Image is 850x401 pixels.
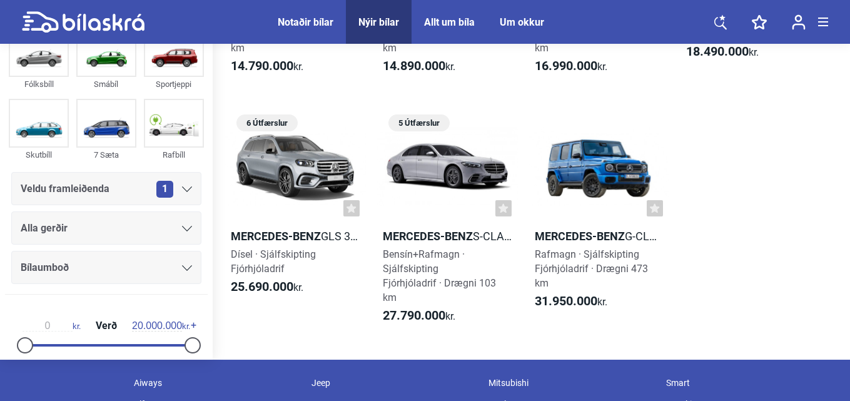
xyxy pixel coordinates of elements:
b: 27.790.000 [383,308,445,323]
span: kr. [132,320,190,332]
b: Mercedes-Benz [535,230,625,243]
a: Um okkur [500,16,544,28]
b: 14.790.000 [231,58,293,73]
h2: GLS 350 d 4MATIC [225,229,366,243]
span: 6 Útfærslur [243,114,291,131]
span: Alla gerðir [21,220,68,237]
b: 31.950.000 [535,293,597,308]
div: Fólksbíll [9,77,69,91]
b: 14.890.000 [383,58,445,73]
span: Veldu framleiðenda [21,180,109,198]
h2: S-Class 580e 4MATIC [377,229,518,243]
span: Bensín+Rafmagn · Sjálfskipting Fjórhjóladrif · Drægni 103 km [383,248,496,303]
a: Allt um bíla [424,16,475,28]
div: Sportjeppi [144,77,204,91]
span: kr. [535,294,607,309]
span: kr. [383,59,455,74]
h2: G-Class G 580 m. EQ [529,229,670,243]
div: Smábíl [76,77,136,91]
span: Bílaumboð [21,259,69,277]
div: Aiways [128,372,305,393]
span: kr. [686,44,759,59]
span: Rafmagn · Sjálfskipting Fjórhjóladrif · Drægni 473 km [535,248,648,289]
div: Rafbíll [144,148,204,162]
span: 5 Útfærslur [395,114,443,131]
span: kr. [23,320,81,332]
span: kr. [383,308,455,323]
a: Mercedes-BenzG-Class G 580 m. EQRafmagn · SjálfskiptingFjórhjóladrif · Drægni 473 km31.950.000kr. [529,110,670,335]
span: kr. [535,59,607,74]
span: 1 [156,181,173,198]
b: Mercedes-Benz [231,230,321,243]
a: Notaðir bílar [278,16,333,28]
div: 7 Sæta [76,148,136,162]
b: 25.690.000 [231,279,293,294]
div: Jeep [305,372,483,393]
b: 18.490.000 [686,44,749,59]
a: 6 ÚtfærslurMercedes-BenzGLS 350 d 4MATICDísel · SjálfskiptingFjórhjóladrif25.690.000kr. [225,110,366,335]
a: Nýir bílar [358,16,399,28]
span: Verð [93,321,120,331]
img: user-login.svg [792,14,806,30]
b: Mercedes-Benz [383,230,473,243]
span: kr. [231,59,303,74]
div: Mitsubishi [482,372,660,393]
span: Dísel · Sjálfskipting Fjórhjóladrif [231,248,316,275]
div: Smart [660,372,837,393]
div: Skutbíll [9,148,69,162]
b: 16.990.000 [535,58,597,73]
a: 5 ÚtfærslurMercedes-BenzS-Class 580e 4MATICBensín+Rafmagn · SjálfskiptingFjórhjóladrif · Drægni 1... [377,110,518,335]
span: kr. [231,280,303,295]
